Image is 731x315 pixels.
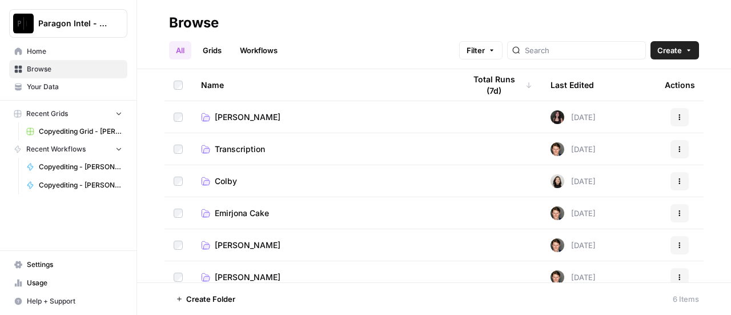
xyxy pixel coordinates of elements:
button: Create [650,41,699,59]
a: Copyediting - [PERSON_NAME] [21,176,127,194]
span: Create Folder [186,293,235,305]
span: Help + Support [27,296,122,306]
div: Name [201,69,447,101]
div: Actions [665,69,695,101]
a: [PERSON_NAME] [201,272,447,283]
img: qw00ik6ez51o8uf7vgx83yxyzow9 [551,206,564,220]
div: Last Edited [551,69,594,101]
div: [DATE] [551,238,596,252]
span: Create [657,45,682,56]
a: Copyediting - [PERSON_NAME] [21,158,127,176]
button: Recent Workflows [9,141,127,158]
div: [DATE] [551,174,596,188]
img: 5nlru5lqams5xbrbfyykk2kep4hl [551,110,564,124]
span: Emirjona Cake [215,208,269,219]
span: Filter [467,45,485,56]
span: Colby [215,176,237,187]
span: Copyediting - [PERSON_NAME] [39,180,122,190]
span: [PERSON_NAME] [215,111,280,123]
span: Home [27,46,122,57]
a: Workflows [233,41,284,59]
a: Settings [9,256,127,274]
a: Copyediting Grid - [PERSON_NAME] [21,122,127,141]
span: Paragon Intel - Copyediting [38,18,107,29]
img: t5ef5oef8zpw1w4g2xghobes91mw [551,174,564,188]
span: Usage [27,278,122,288]
span: Browse [27,64,122,74]
span: Recent Workflows [26,144,86,154]
button: Help + Support [9,292,127,310]
input: Search [525,45,641,56]
a: Home [9,42,127,61]
div: Total Runs (7d) [465,69,532,101]
button: Recent Grids [9,105,127,122]
span: Copyediting - [PERSON_NAME] [39,162,122,172]
a: Grids [196,41,228,59]
a: Browse [9,60,127,78]
a: All [169,41,191,59]
span: Transcription [215,143,265,155]
img: qw00ik6ez51o8uf7vgx83yxyzow9 [551,238,564,252]
a: Transcription [201,143,447,155]
button: Create Folder [169,290,242,308]
img: qw00ik6ez51o8uf7vgx83yxyzow9 [551,270,564,284]
span: Recent Grids [26,109,68,119]
div: [DATE] [551,110,596,124]
button: Workspace: Paragon Intel - Copyediting [9,9,127,38]
div: [DATE] [551,270,596,284]
a: Your Data [9,78,127,96]
span: [PERSON_NAME] [215,272,280,283]
span: Settings [27,260,122,270]
div: [DATE] [551,142,596,156]
span: [PERSON_NAME] [215,240,280,251]
span: Copyediting Grid - [PERSON_NAME] [39,126,122,137]
a: [PERSON_NAME] [201,240,447,251]
span: Your Data [27,82,122,92]
img: Paragon Intel - Copyediting Logo [13,13,34,34]
a: [PERSON_NAME] [201,111,447,123]
div: 6 Items [673,293,699,305]
a: Emirjona Cake [201,208,447,219]
a: Colby [201,176,447,187]
div: Browse [169,14,219,32]
img: qw00ik6ez51o8uf7vgx83yxyzow9 [551,142,564,156]
a: Usage [9,274,127,292]
button: Filter [459,41,503,59]
div: [DATE] [551,206,596,220]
